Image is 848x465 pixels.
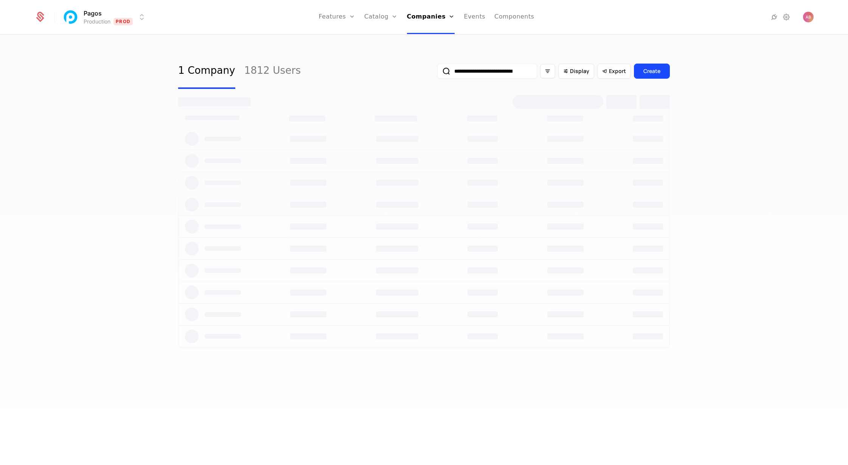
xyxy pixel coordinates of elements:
[84,18,110,25] div: Production
[558,64,594,79] button: Display
[643,67,660,75] div: Create
[540,64,555,78] button: Filter options
[84,9,102,18] span: Pagos
[244,53,301,89] a: 1812 Users
[782,12,791,22] a: Settings
[770,12,779,22] a: Integrations
[62,8,80,26] img: Pagos
[570,67,589,75] span: Display
[178,53,235,89] a: 1 Company
[634,64,670,79] button: Create
[803,12,814,22] img: Andy Barker
[113,18,133,25] span: Prod
[64,9,146,25] button: Select environment
[597,64,631,79] button: Export
[803,12,814,22] button: Open user button
[609,67,626,75] span: Export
